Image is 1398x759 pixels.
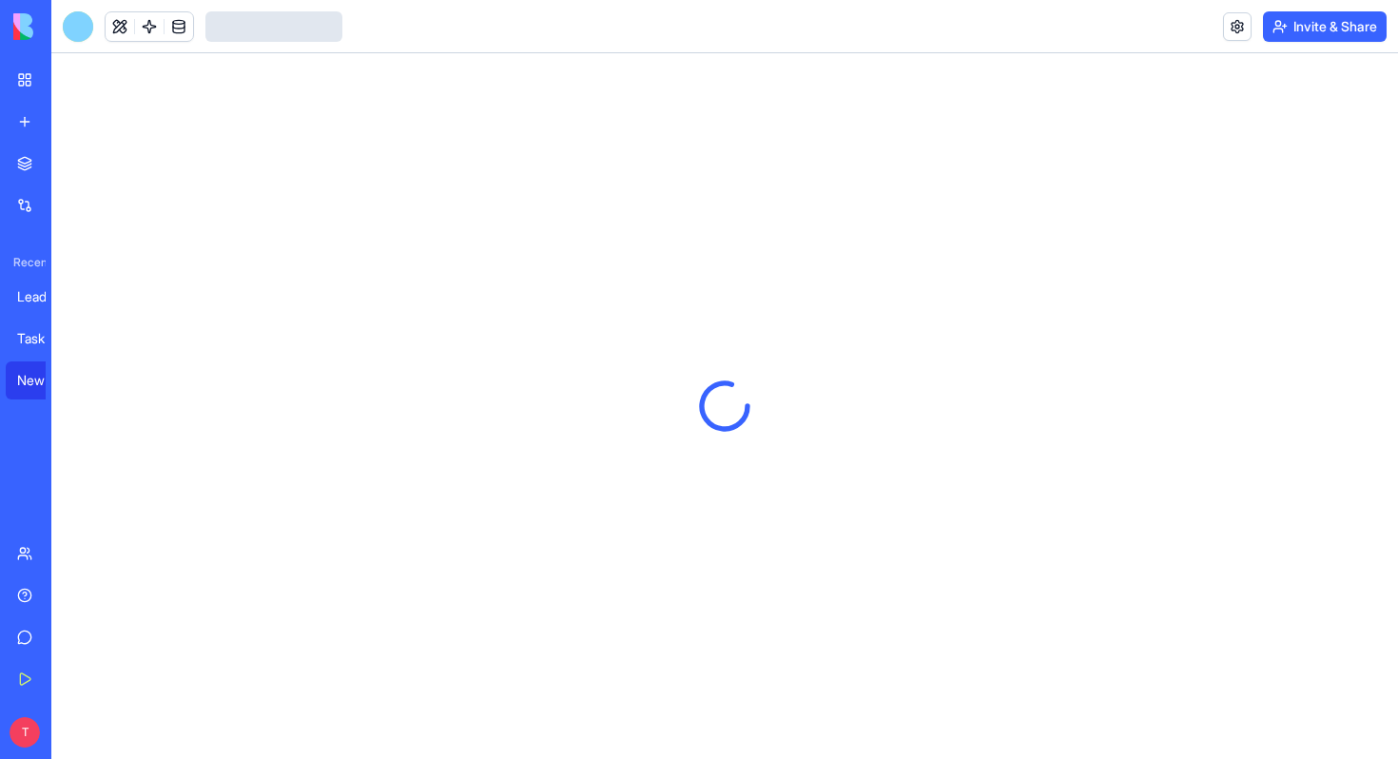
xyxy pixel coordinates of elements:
div: Task Manager [17,329,70,348]
a: Lead Management System [6,278,82,316]
div: Lead Management System [17,287,70,306]
div: New Bond - Ultimate Parent Support [17,371,70,390]
a: New Bond - Ultimate Parent Support [6,361,82,399]
span: Recent [6,255,46,270]
span: T [10,717,40,748]
a: Task Manager [6,320,82,358]
img: logo [13,13,131,40]
button: Invite & Share [1263,11,1387,42]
